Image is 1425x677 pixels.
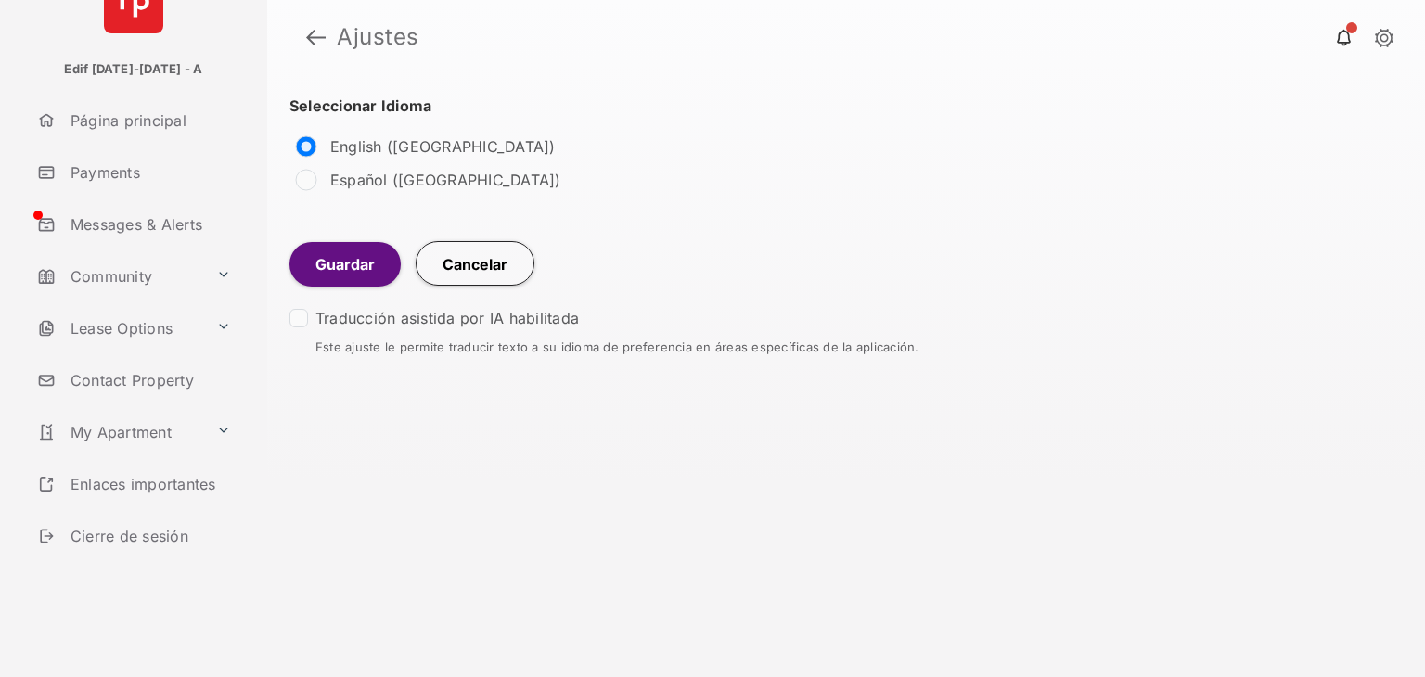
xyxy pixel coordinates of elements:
[30,254,209,299] a: Community
[30,306,209,351] a: Lease Options
[289,96,431,115] h4: Seleccionar idioma
[289,74,1403,130] header: Seleccionar idioma
[330,171,561,189] label: Español ([GEOGRAPHIC_DATA])
[30,150,267,195] a: Payments
[64,60,202,79] p: Edif [DATE]-[DATE] - A
[337,26,419,48] strong: Ajustes
[30,462,238,506] a: Enlaces importantes
[315,309,579,327] label: Traducción asistida por IA habilitada
[289,338,1403,357] p: Este ajuste le permite traducir texto a su idioma de preferencia en áreas específicas de la aplic...
[30,202,267,247] a: Messages & Alerts
[30,358,267,402] a: Contact Property
[30,514,267,558] a: Cierre de sesión
[416,241,534,286] button: Cancelar
[30,410,209,454] a: My Apartment
[30,98,267,143] a: Página principal
[289,242,401,287] button: Guardar
[330,137,556,156] label: English ([GEOGRAPHIC_DATA])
